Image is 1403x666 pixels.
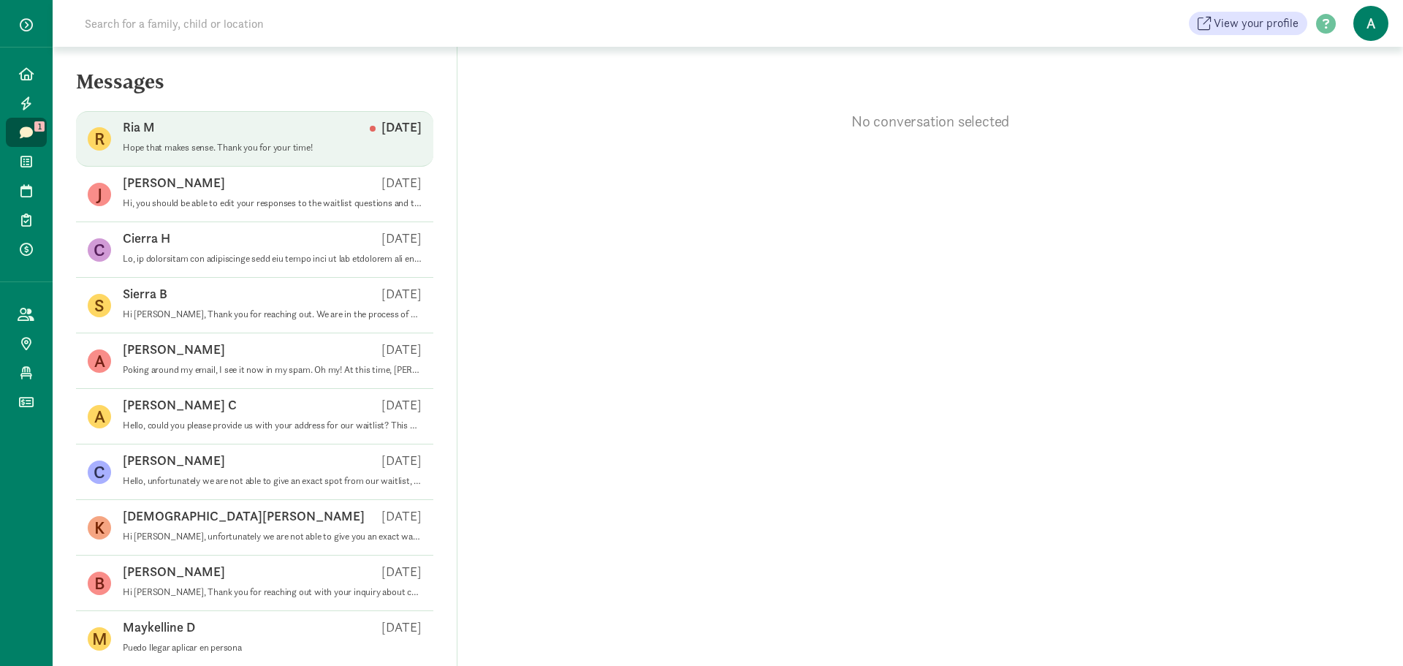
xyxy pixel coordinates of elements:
p: Poking around my email, I see it now in my spam. Oh my! At this time, [PERSON_NAME]'s Dad -- my f... [123,364,422,376]
p: Hello, could you please provide us with your address for our waitlist? This helps us determine if... [123,420,422,431]
figure: C [88,238,111,262]
h5: Messages [53,70,457,105]
a: 1 [6,118,47,147]
p: [DATE] [381,618,422,636]
span: 1 [34,121,45,132]
p: [DATE] [381,452,422,469]
p: [DATE] [381,563,422,580]
p: [DEMOGRAPHIC_DATA][PERSON_NAME] [123,507,365,525]
p: Hi [PERSON_NAME], unfortunately we are not able to give you an exact wait time. We do move ups ev... [123,531,422,542]
p: [DATE] [381,230,422,247]
figure: A [88,405,111,428]
figure: R [88,127,111,151]
figure: J [88,183,111,206]
p: Hi [PERSON_NAME], Thank you for reaching out. We are in the process of determining any open spots... [123,309,422,320]
p: Sierra B [123,285,167,303]
figure: B [88,572,111,595]
p: [PERSON_NAME] C [123,396,237,414]
p: [DATE] [381,174,422,192]
figure: A [88,349,111,373]
p: [PERSON_NAME] [123,563,225,580]
p: Maykelline D [123,618,195,636]
p: Hello, unfortunately we are not able to give an exact spot from our waitlist, as there are many f... [123,475,422,487]
input: Search for a family, child or location [76,9,486,38]
p: Puedo llegar aplicar en persona [123,642,422,654]
span: A [1353,6,1388,41]
p: Hope that makes sense. Thank you for your time! [123,142,422,154]
p: Hi [PERSON_NAME], Thank you for reaching out with your inquiry about care for [PERSON_NAME]. We a... [123,586,422,598]
p: [DATE] [381,396,422,414]
p: Ria M [123,118,155,136]
p: [DATE] [381,341,422,358]
p: [DATE] [370,118,422,136]
p: No conversation selected [457,111,1403,132]
p: [PERSON_NAME] [123,341,225,358]
p: Lo, ip dolorsitam con adipiscinge sedd eiu tempo inci ut lab etdolorem ali eni adminimveni qu nos... [123,253,422,265]
figure: M [88,627,111,651]
figure: S [88,294,111,317]
span: View your profile [1214,15,1299,32]
a: View your profile [1189,12,1307,35]
p: [PERSON_NAME] [123,174,225,192]
figure: C [88,461,111,484]
p: [DATE] [381,285,422,303]
p: Hi, you should be able to edit your responses to the waitlist questions and that is where you can... [123,197,422,209]
p: [PERSON_NAME] [123,452,225,469]
figure: K [88,516,111,540]
p: [DATE] [381,507,422,525]
p: Cierra H [123,230,170,247]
